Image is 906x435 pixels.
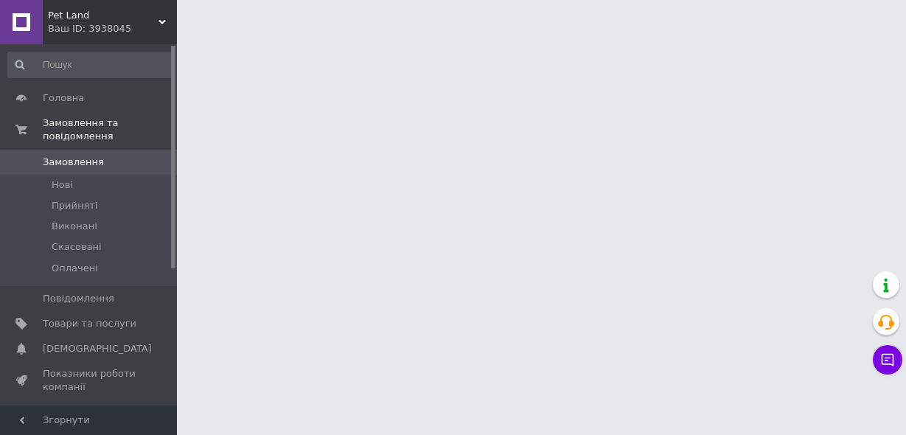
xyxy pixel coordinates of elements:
[7,52,174,78] input: Пошук
[52,178,73,192] span: Нові
[52,220,97,233] span: Виконані
[48,22,177,35] div: Ваш ID: 3938045
[52,199,97,212] span: Прийняті
[43,292,114,305] span: Повідомлення
[43,91,84,105] span: Головна
[48,9,158,22] span: Pet Land
[43,116,177,143] span: Замовлення та повідомлення
[43,317,136,330] span: Товари та послуги
[873,345,902,375] button: Чат з покупцем
[52,240,102,254] span: Скасовані
[52,262,98,275] span: Оплачені
[43,367,136,394] span: Показники роботи компанії
[43,156,104,169] span: Замовлення
[43,342,152,355] span: [DEMOGRAPHIC_DATA]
